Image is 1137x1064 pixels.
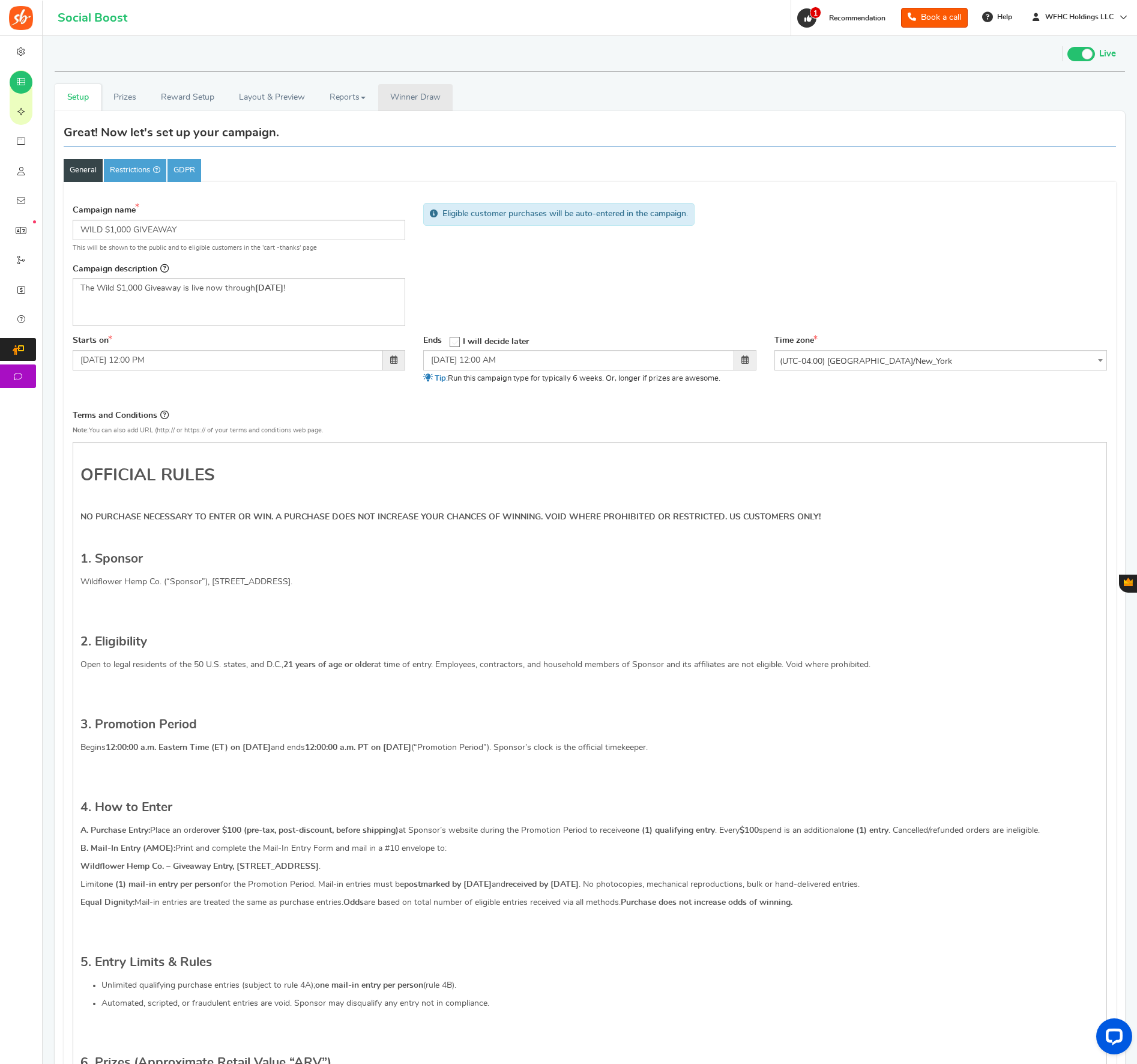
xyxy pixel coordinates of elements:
p: Automated, scripted, or fraudulent entries are void. Sponsor may disqualify any entry not in comp... [101,997,1099,1009]
strong: one (1) entry [840,826,888,835]
span: Enter the Terms and Conditions of your campaign [160,410,169,420]
label: Time zone [774,335,818,347]
a: Layout & Preview [227,84,317,111]
span: Winner Draw [390,91,440,104]
span: Help [994,12,1012,22]
p: Begins and ends (“Promotion Period”). Sponsor’s clock is the official timekeeper. [80,742,1099,754]
a: 1 Recommendation [796,8,891,28]
a: Book a call [901,8,968,28]
p: Place an order at Sponsor’s website during the Promotion Period to receive . Every spend is an ad... [80,824,1099,836]
a: Reward Setup [148,84,226,111]
span: Tip: [435,375,448,382]
span: (UTC-04:00) America/New_York [774,350,1107,370]
label: Terms and Conditions [73,408,169,422]
p: Print and complete the Mail-In Entry Form and mail in a #10 envelope to: [80,842,1099,854]
strong: A. Purchase Entry: [80,826,150,835]
a: Restrictions [104,159,166,182]
strong: 5. Entry Limits & Rules [80,956,212,969]
span: 1 [810,7,821,19]
span: Gratisfaction [1124,578,1133,586]
strong: 2. Eligibility [80,635,147,648]
strong: 1. Sponsor [80,552,143,565]
p: Unlimited qualifying purchase entries (subject to rule 4A); (rule 4B). [101,979,1099,991]
h1: Social Boost [58,11,127,25]
strong: Wildflower Hemp Co. – Giveaway Entry, [STREET_ADDRESS] [80,862,319,871]
label: Ends [423,335,442,347]
p: Limit for the Promotion Period. Mail-in entries must be and . No photocopies, mechanical reproduc... [80,878,1099,890]
a: Prizes [101,84,149,111]
a: General [64,159,103,182]
label: Campaign name [73,203,142,217]
span: Live [1099,47,1116,61]
strong: 12:00:00 a.m. PT on [DATE] [305,743,411,752]
strong: Odds [343,898,364,907]
strong: $100 [740,826,759,835]
b: Note: [73,427,89,434]
p: Open to legal residents of the 50 U.S. states, and D.C., at time of entry. Employees, contractors... [80,659,1099,671]
strong: 4. How to Enter [80,801,172,814]
label: Campaign description [73,262,169,276]
p: Wildflower Hemp Co. (“Sponsor”), [STREET_ADDRESS]. [80,576,1099,588]
small: You can also add URL (http:// or https:// of your terms and conditions web page. [73,427,324,434]
strong: one (1) mail-in entry per person [99,880,220,889]
span: I will decide later [463,337,529,346]
strong: postmarked by [DATE] [404,880,492,889]
strong: B. Mail-In Entry (AMOE): [80,844,175,853]
h5: Eligible customer purchases will be auto-entered in the campaign. [442,210,688,219]
h3: Great! Now let's set up your campaign. [64,126,279,139]
strong: 21 years of age or older [283,660,374,669]
a: Help [977,7,1018,26]
div: Editor, competition_desc [73,278,405,326]
em: New [33,220,36,223]
label: Starts on [73,335,112,347]
img: Social Boost [9,6,33,30]
strong: NO PURCHASE NECESSARY TO ENTER OR WIN. A PURCHASE DOES NOT INCREASE YOUR CHANCES OF WINNING. VOID... [80,513,821,521]
p: . [80,860,1099,872]
small: This will be shown to the public and to eligible customers in the 'cart -thanks' page [73,243,405,252]
strong: one (1) qualifying entry [626,826,715,835]
iframe: LiveChat chat widget [1087,1014,1137,1064]
strong: over $100 (pre-tax, post-discount, before shipping) [204,826,399,835]
strong: received by [DATE] [505,880,579,889]
strong: [DATE] [255,284,283,292]
strong: Purchase does not increase odds of winning. [621,898,792,907]
p: The Wild $1,000 Giveaway is live now through ! [80,282,397,294]
strong: OFFICIAL RULES [80,467,215,484]
strong: 3. Promotion Period [80,718,197,731]
button: Gratisfaction [1119,575,1137,593]
a: GDPR [167,159,201,182]
p: Mail-in entries are treated the same as purchase entries. are based on total number of eligible e... [80,896,1099,908]
p: Run this campaign type for typically 6 weeks. Or, longer if prizes are awesome. [423,373,756,384]
strong: 12:00:00 a.m. Eastern Time (ET) on [DATE] [106,743,271,752]
strong: Equal Dignity: [80,898,134,907]
span: WFHC Holdings LLC [1040,12,1118,22]
span: (UTC-04:00) America/New_York [775,351,1106,372]
span: Description provides users with more information about your campaign. Mention details about the p... [160,264,169,273]
strong: one mail-in entry per person [315,981,423,990]
a: Reports [317,84,378,111]
span: Recommendation [829,14,885,22]
a: Setup [55,84,101,111]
